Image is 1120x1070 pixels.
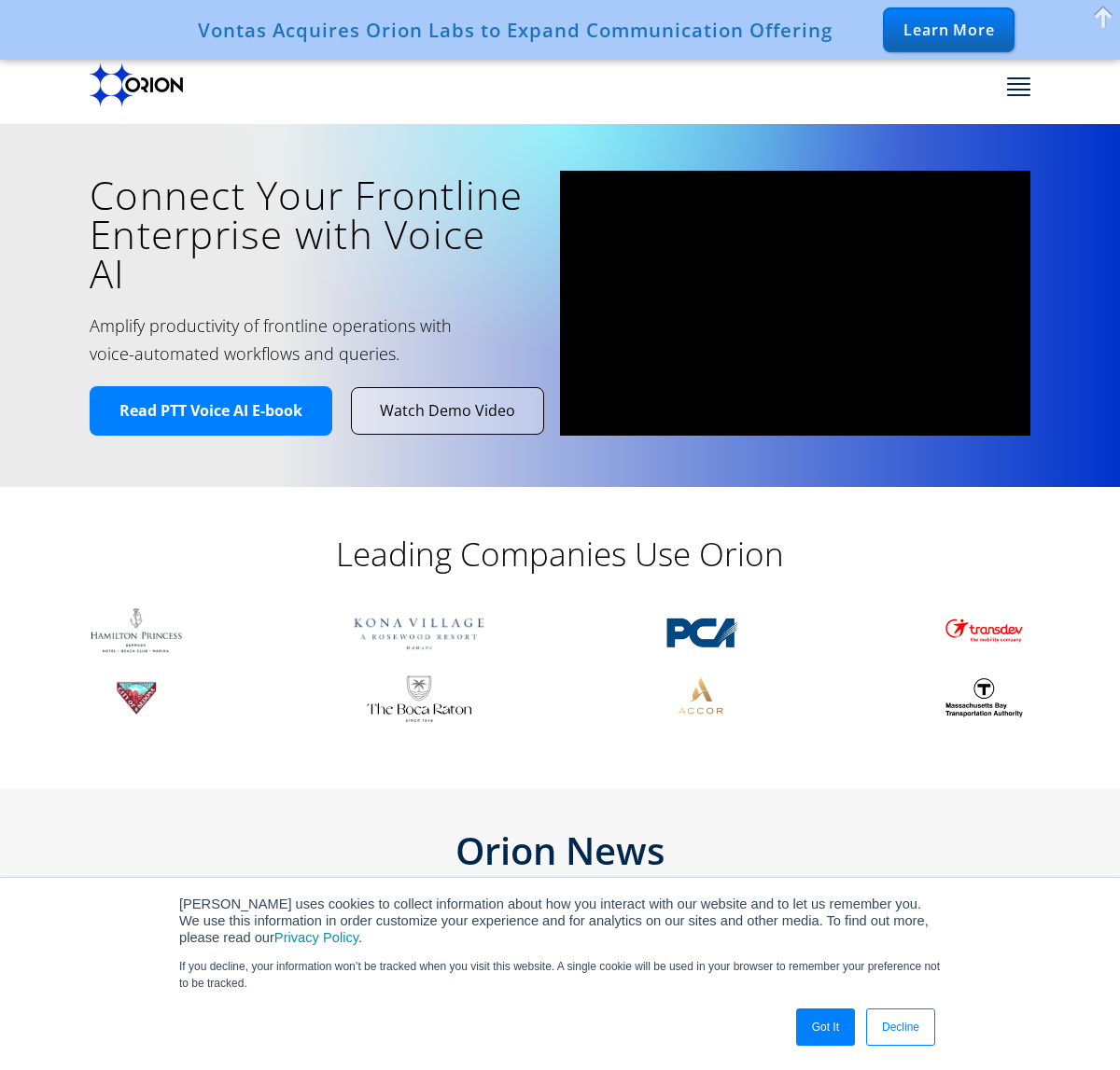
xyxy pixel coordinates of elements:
[380,401,515,421] span: Watch Demo Video
[90,175,532,293] h1: Connect Your Frontline Enterprise with Voice AI
[352,388,543,434] a: Watch Demo Video
[119,401,302,421] span: Read PTT Voice AI E-book
[883,7,1015,52] div: Learn More
[90,63,183,106] img: Orion labs Black logo
[187,534,933,575] h2: Leading Companies Use Orion
[179,896,929,945] span: [PERSON_NAME] uses cookies to collect information about how you interact with our website and to ...
[90,312,467,368] h2: Amplify productivity of frontline operations with voice-automated workflows and queries.
[90,832,1030,869] h2: Orion News
[274,930,358,945] a: Privacy Policy
[90,386,332,436] a: Read PTT Voice AI E-book
[1027,980,1120,1070] iframe: Chat Widget
[198,19,833,41] div: Vontas Acquires Orion Labs to Expand Communication Offering
[796,1008,855,1046] a: Got It
[179,958,941,992] p: If you decline, your information won’t be tracked when you visit this website. A single cookie wi...
[866,1008,935,1046] a: Decline
[560,171,1030,436] iframe: vimeo Video Player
